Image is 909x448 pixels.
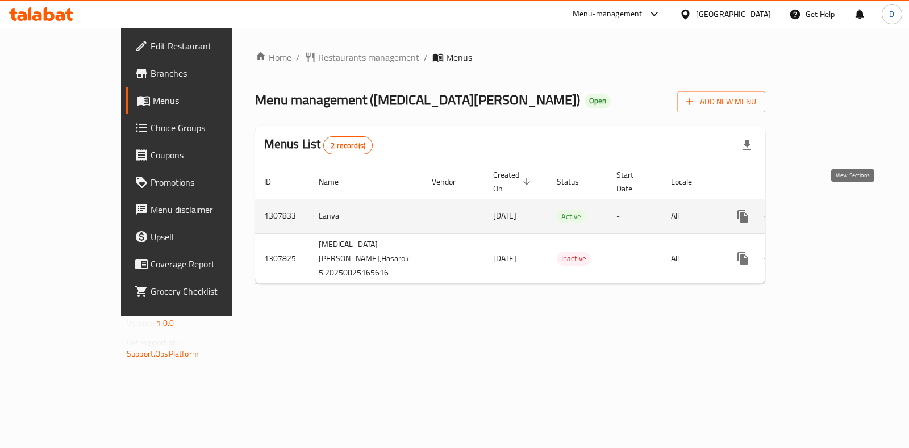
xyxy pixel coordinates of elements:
[264,136,373,154] h2: Menus List
[126,141,273,169] a: Coupons
[493,168,534,195] span: Created On
[153,94,264,107] span: Menus
[264,175,286,189] span: ID
[310,233,423,283] td: [MEDICAL_DATA][PERSON_NAME],Hasarok 5 20250825165616
[305,51,419,64] a: Restaurants management
[319,175,353,189] span: Name
[432,175,470,189] span: Vendor
[671,175,707,189] span: Locale
[126,196,273,223] a: Menu disclaimer
[126,250,273,278] a: Coverage Report
[729,203,757,230] button: more
[493,251,516,266] span: [DATE]
[255,51,765,64] nav: breadcrumb
[126,278,273,305] a: Grocery Checklist
[156,316,174,330] span: 1.0.0
[151,66,264,80] span: Branches
[557,252,591,265] span: Inactive
[757,245,784,272] button: Change Status
[686,95,756,109] span: Add New Menu
[151,175,264,189] span: Promotions
[757,203,784,230] button: Change Status
[151,203,264,216] span: Menu disclaimer
[662,199,720,233] td: All
[729,245,757,272] button: more
[255,165,848,284] table: enhanced table
[557,252,591,266] div: Inactive
[151,148,264,162] span: Coupons
[151,284,264,298] span: Grocery Checklist
[127,346,199,361] a: Support.OpsPlatform
[677,91,765,112] button: Add New Menu
[733,132,761,159] div: Export file
[126,87,273,114] a: Menus
[255,233,310,283] td: 1307825
[126,114,273,141] a: Choice Groups
[607,199,662,233] td: -
[662,233,720,283] td: All
[616,168,648,195] span: Start Date
[323,136,373,154] div: Total records count
[255,199,310,233] td: 1307833
[151,39,264,53] span: Edit Restaurant
[696,8,771,20] div: [GEOGRAPHIC_DATA]
[255,87,580,112] span: Menu management ( [MEDICAL_DATA][PERSON_NAME] )
[126,60,273,87] a: Branches
[573,7,643,21] div: Menu-management
[607,233,662,283] td: -
[151,121,264,135] span: Choice Groups
[151,257,264,271] span: Coverage Report
[127,335,179,350] span: Get support on:
[446,51,472,64] span: Menus
[126,223,273,250] a: Upsell
[493,208,516,223] span: [DATE]
[557,175,594,189] span: Status
[296,51,300,64] li: /
[126,32,273,60] a: Edit Restaurant
[585,94,611,108] div: Open
[310,199,423,233] td: Lanya
[585,96,611,106] span: Open
[889,8,894,20] span: D
[151,230,264,244] span: Upsell
[318,51,419,64] span: Restaurants management
[720,165,848,199] th: Actions
[255,51,291,64] a: Home
[126,169,273,196] a: Promotions
[324,140,372,151] span: 2 record(s)
[424,51,428,64] li: /
[127,316,155,330] span: Version:
[557,210,586,223] span: Active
